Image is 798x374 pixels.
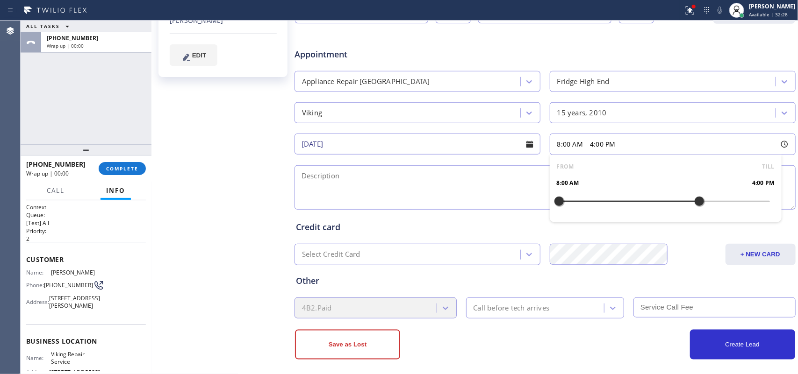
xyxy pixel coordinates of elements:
div: Call before tech arrives [474,303,550,313]
span: EDIT [192,52,206,59]
input: Service Call Fee [633,297,796,318]
input: - choose date - [295,134,540,155]
span: Business location [26,337,146,346]
span: Name: [26,269,51,276]
span: Available | 32:28 [749,11,788,18]
h2: Priority: [26,227,146,235]
button: Call [41,182,70,200]
span: [PHONE_NUMBER] [26,160,86,169]
button: Save as Lost [295,330,400,360]
span: Call [47,186,65,195]
span: Name: [26,354,51,361]
span: Info [106,186,125,195]
button: Create Lead [690,330,795,360]
span: COMPLETE [106,165,138,172]
span: Phone: [26,282,44,289]
h2: Queue: [26,211,146,219]
div: 15 years, 2010 [557,107,607,118]
button: Info [101,182,131,200]
span: FROM [557,162,574,171]
button: COMPLETE [99,162,146,175]
h1: Context [26,203,146,211]
button: ALL TASKS [21,21,79,32]
div: Viking [302,107,322,118]
div: Select Credit Card [302,249,360,260]
span: 4:00 PM [752,178,774,188]
button: Mute [713,4,726,17]
span: - [585,140,588,148]
span: [PHONE_NUMBER] [47,34,98,42]
p: 2 [26,235,146,243]
span: [PERSON_NAME] [51,269,98,276]
span: [STREET_ADDRESS][PERSON_NAME] [49,295,100,309]
span: 8:00 AM [557,178,579,188]
span: Address: [26,298,49,305]
span: Viking Repair Service [51,351,98,365]
div: Appliance Repair [GEOGRAPHIC_DATA] [302,76,430,87]
span: TILL [762,162,775,171]
span: 8:00 AM [557,140,583,148]
button: EDIT [170,44,217,66]
span: 4:00 PM [590,140,615,148]
span: ALL TASKS [26,23,60,29]
span: Appointment [295,48,460,61]
span: Customer [26,255,146,264]
span: Wrap up | 00:00 [26,169,69,177]
span: Wrap up | 00:00 [47,42,84,49]
div: Credit card [296,221,794,233]
div: Fridge High End [557,76,610,87]
span: [PHONE_NUMBER] [44,282,93,289]
div: Other [296,275,794,287]
div: [PERSON_NAME] [749,2,795,10]
p: [Test] All [26,219,146,227]
button: + NEW CARD [726,244,796,265]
